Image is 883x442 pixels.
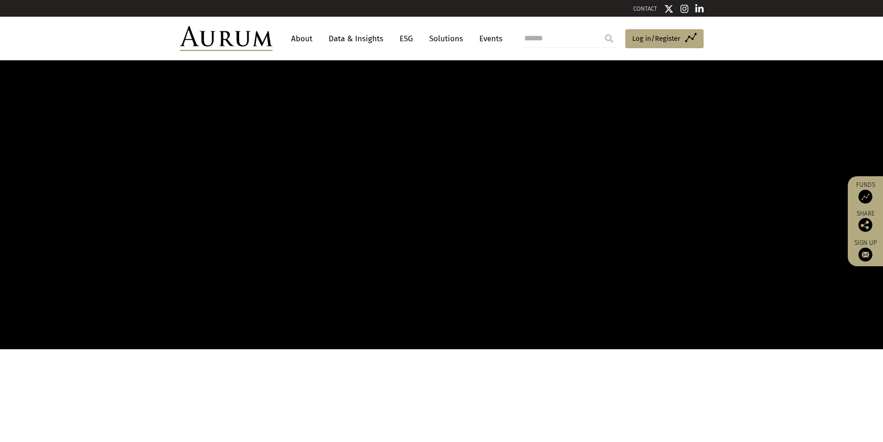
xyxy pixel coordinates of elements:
img: Share this post [858,218,872,232]
div: Share [852,211,878,232]
a: Data & Insights [324,30,388,47]
a: CONTACT [633,5,657,12]
span: Log in/Register [632,33,680,44]
img: Aurum [180,26,273,51]
a: About [286,30,317,47]
img: Instagram icon [680,4,689,13]
img: Twitter icon [664,4,673,13]
input: Submit [600,29,618,48]
a: Log in/Register [625,29,704,49]
img: Linkedin icon [695,4,704,13]
img: Sign up to our newsletter [858,248,872,262]
a: Solutions [425,30,468,47]
a: Funds [852,181,878,204]
a: ESG [395,30,418,47]
img: Access Funds [858,190,872,204]
a: Sign up [852,239,878,262]
a: Events [475,30,502,47]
